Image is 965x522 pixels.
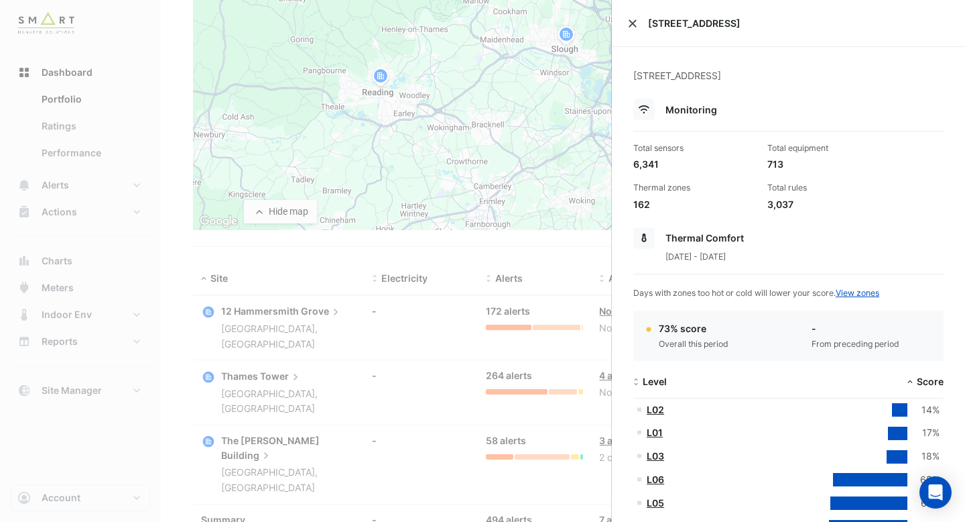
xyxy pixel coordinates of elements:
[628,19,637,28] button: Close
[919,476,952,509] div: Open Intercom Messenger
[647,404,664,415] a: L02
[907,496,940,511] div: 67%
[665,252,726,262] span: [DATE] - [DATE]
[767,142,891,154] div: Total equipment
[643,376,667,387] span: Level
[647,450,664,462] a: L03
[633,288,879,298] span: Days with zones too hot or cold will lower your score.
[767,197,891,211] div: 3,037
[647,474,664,485] a: L06
[659,338,728,350] div: Overall this period
[665,104,717,115] span: Monitoring
[917,376,944,387] span: Score
[836,288,879,298] a: View zones
[767,182,891,194] div: Total rules
[812,338,899,350] div: From preceding period
[907,449,940,464] div: 18%
[812,321,899,335] div: -
[907,425,940,441] div: 17%
[907,403,940,418] div: 14%
[633,182,757,194] div: Thermal zones
[648,16,949,30] span: [STREET_ADDRESS]
[767,157,891,171] div: 713
[633,142,757,154] div: Total sensors
[665,232,744,244] span: Thermal Comfort
[647,427,663,438] a: L01
[633,157,757,171] div: 6,341
[633,68,944,99] div: [STREET_ADDRESS]
[659,321,728,335] div: 73% score
[907,472,940,488] div: 65%
[647,497,664,509] a: L05
[633,197,757,211] div: 162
